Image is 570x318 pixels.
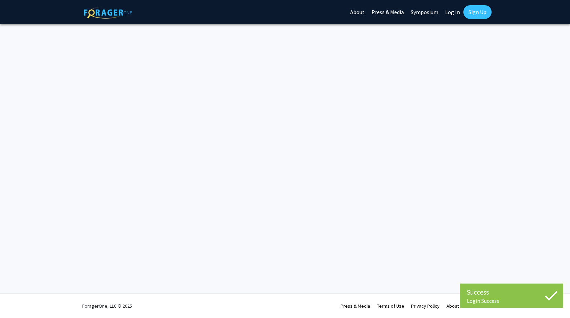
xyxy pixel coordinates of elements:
[377,303,404,309] a: Terms of Use
[463,5,492,19] a: Sign Up
[341,303,370,309] a: Press & Media
[467,287,556,297] div: Success
[411,303,440,309] a: Privacy Policy
[84,7,132,19] img: ForagerOne Logo
[447,303,459,309] a: About
[82,294,132,318] div: ForagerOne, LLC © 2025
[467,297,556,304] div: Login Success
